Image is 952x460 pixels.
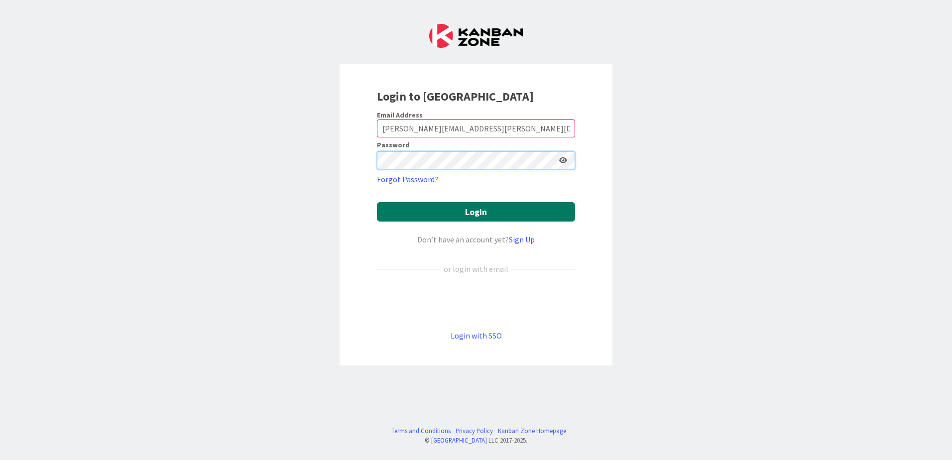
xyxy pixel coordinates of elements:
label: Email Address [377,111,423,119]
a: [GEOGRAPHIC_DATA] [431,436,487,444]
b: Login to [GEOGRAPHIC_DATA] [377,89,534,104]
label: Password [377,141,410,148]
div: or login with email [441,263,511,275]
iframe: Sign in with Google Button [372,291,580,313]
a: Login with SSO [451,331,502,341]
button: Login [377,202,575,222]
a: Kanban Zone Homepage [498,426,566,436]
a: Terms and Conditions [391,426,451,436]
img: Kanban Zone [429,24,523,48]
a: Sign Up [509,234,535,244]
div: Don’t have an account yet? [377,233,575,245]
a: Forgot Password? [377,173,438,185]
div: © LLC 2017- 2025 . [386,436,566,445]
a: Privacy Policy [456,426,493,436]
